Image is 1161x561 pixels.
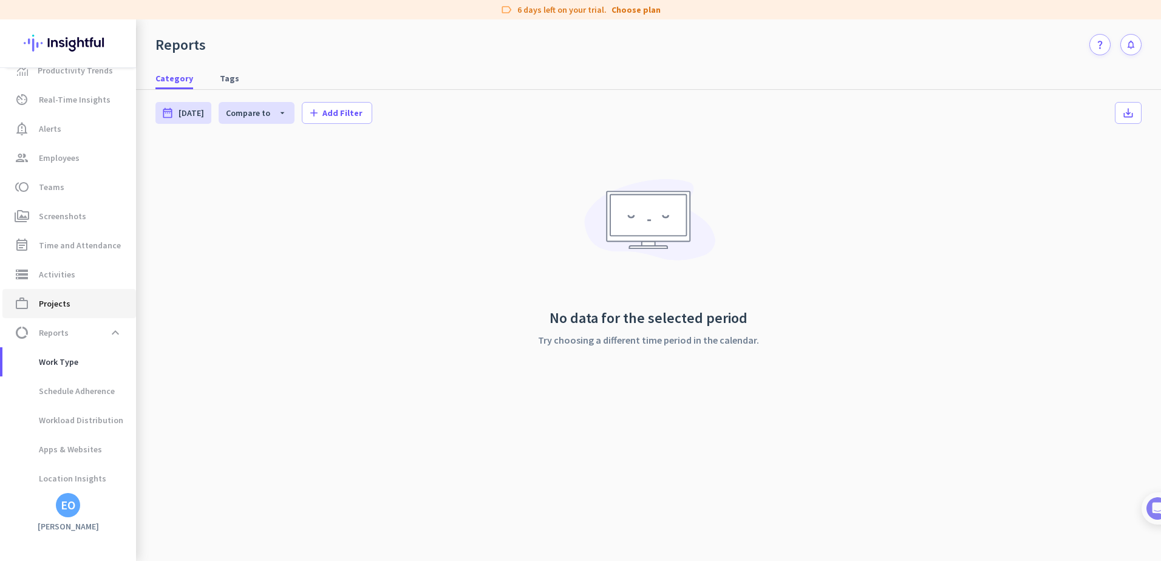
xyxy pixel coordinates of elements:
[579,170,718,278] img: No data
[39,151,80,165] span: Employees
[12,406,123,435] span: Workload Distribution
[39,325,69,340] span: Reports
[24,19,112,67] img: Insightful logo
[61,499,75,511] div: EO
[15,296,29,311] i: work_outline
[322,107,363,119] span: Add Filter
[2,85,136,114] a: av_timerReal-Time Insights
[39,92,111,107] span: Real-Time Insights
[2,406,136,435] a: Workload Distribution
[155,72,193,84] span: Category
[2,202,136,231] a: perm_mediaScreenshots
[308,107,320,119] i: add
[12,376,115,406] span: Schedule Adherence
[302,102,372,124] button: addAdd Filter
[2,143,136,172] a: groupEmployees
[270,108,287,118] i: arrow_drop_down
[15,92,29,107] i: av_timer
[220,72,239,84] span: Tags
[15,180,29,194] i: toll
[611,4,661,16] a: Choose plan
[1122,107,1134,119] i: save_alt
[39,296,70,311] span: Projects
[1126,39,1136,50] i: notifications
[538,333,759,347] p: Try choosing a different time period in the calendar.
[2,435,136,464] a: Apps & Websites
[2,231,136,260] a: event_noteTime and Attendance
[39,180,64,194] span: Teams
[15,267,29,282] i: storage
[104,322,126,344] button: expand_less
[17,65,28,76] img: menu-item
[39,238,121,253] span: Time and Attendance
[162,107,174,119] i: date_range
[15,238,29,253] i: event_note
[2,260,136,289] a: storageActivities
[2,289,136,318] a: work_outlineProjects
[12,435,102,464] span: Apps & Websites
[39,267,75,282] span: Activities
[2,347,136,376] a: Work Type
[15,325,29,340] i: data_usage
[38,63,113,78] span: Productivity Trends
[2,318,136,347] a: data_usageReportsexpand_less
[15,151,29,165] i: group
[12,464,106,493] span: Location Insights
[500,4,512,16] i: label
[2,464,136,493] a: Location Insights
[2,114,136,143] a: notification_importantAlerts
[2,56,136,85] a: menu-itemProductivity Trends
[1089,34,1111,55] a: question_mark
[1115,102,1142,124] button: save_alt
[2,376,136,406] a: Schedule Adherence
[1120,34,1142,55] button: notifications
[2,172,136,202] a: tollTeams
[39,121,61,136] span: Alerts
[226,107,270,118] span: Compare to
[179,107,204,119] span: [DATE]
[15,209,29,223] i: perm_media
[39,209,86,223] span: Screenshots
[1095,39,1105,50] i: question_mark
[15,121,29,136] i: notification_important
[155,36,206,54] div: Reports
[538,308,759,328] h2: No data for the selected period
[12,347,78,376] span: Work Type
